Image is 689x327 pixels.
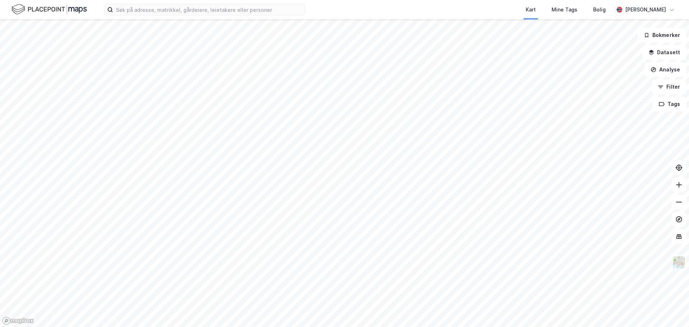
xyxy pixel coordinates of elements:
img: logo.f888ab2527a4732fd821a326f86c7f29.svg [11,3,87,16]
div: [PERSON_NAME] [625,5,666,14]
div: Mine Tags [552,5,577,14]
div: Kart [526,5,536,14]
iframe: Chat Widget [653,293,689,327]
input: Søk på adresse, matrikkel, gårdeiere, leietakere eller personer [113,4,305,15]
div: Bolig [593,5,606,14]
